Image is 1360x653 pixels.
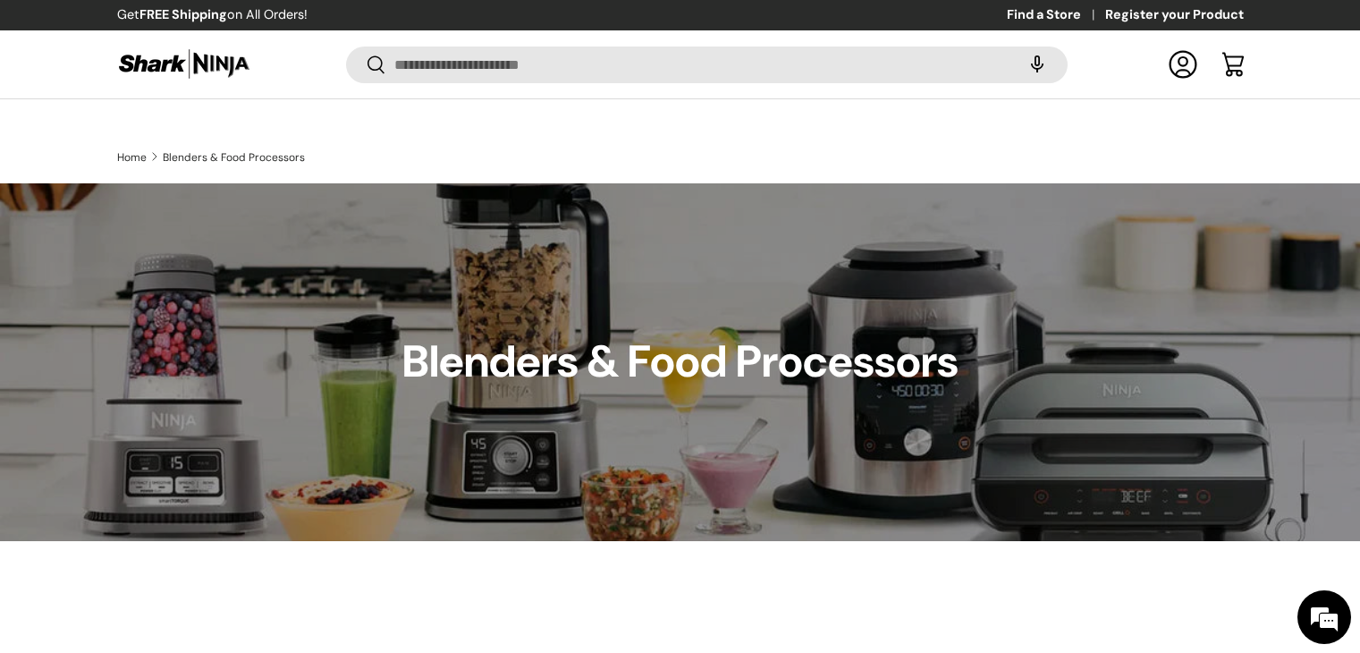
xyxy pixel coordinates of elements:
nav: Breadcrumbs [117,149,1244,165]
speech-search-button: Search by voice [1009,45,1066,84]
p: Get on All Orders! [117,5,308,25]
img: Shark Ninja Philippines [117,47,251,81]
a: Blenders & Food Processors [163,152,305,163]
a: Home [117,152,147,163]
strong: FREE Shipping [139,6,227,22]
a: Find a Store [1007,5,1105,25]
a: Register your Product [1105,5,1244,25]
h1: Blenders & Food Processors [402,335,959,390]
